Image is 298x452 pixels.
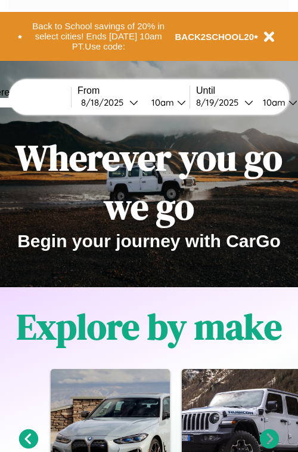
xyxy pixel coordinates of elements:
div: 8 / 18 / 2025 [81,97,129,108]
button: 10am [142,96,190,109]
div: 10am [257,97,288,108]
button: 8/18/2025 [77,96,142,109]
button: Back to School savings of 20% in select cities! Ends [DATE] 10am PT.Use code: [22,18,175,55]
div: 8 / 19 / 2025 [196,97,244,108]
label: From [77,85,190,96]
b: BACK2SCHOOL20 [175,32,254,42]
h1: Explore by make [17,302,282,351]
div: 10am [145,97,177,108]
